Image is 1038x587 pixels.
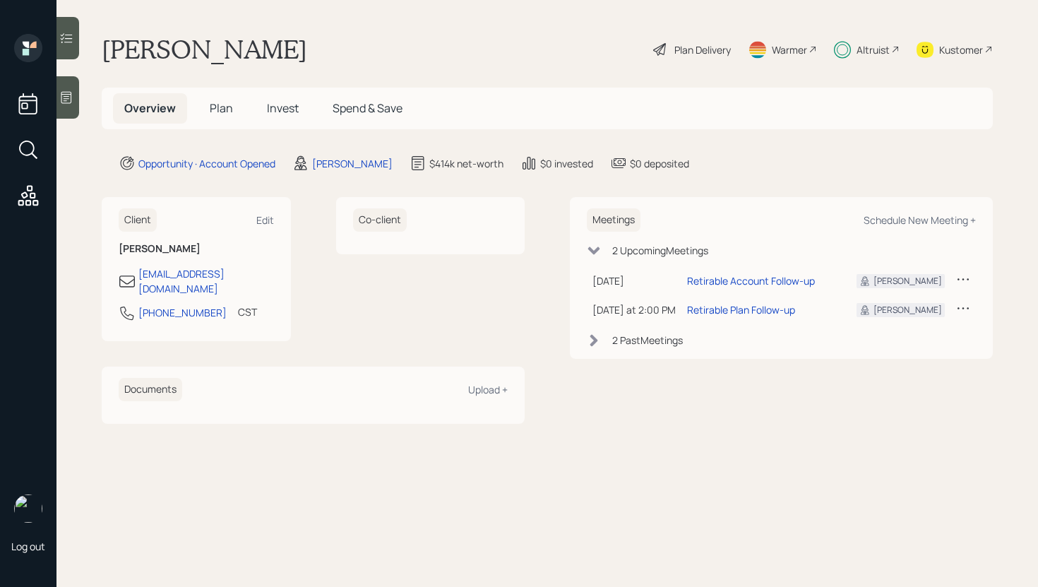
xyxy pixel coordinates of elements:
h6: Meetings [587,208,640,232]
div: [PERSON_NAME] [312,156,393,171]
div: $414k net-worth [429,156,503,171]
div: [PERSON_NAME] [873,304,942,316]
div: Retirable Plan Follow-up [687,302,795,317]
span: Plan [210,100,233,116]
div: [DATE] [592,273,676,288]
div: 2 Upcoming Meeting s [612,243,708,258]
div: Log out [11,540,45,553]
div: Opportunity · Account Opened [138,156,275,171]
span: Invest [267,100,299,116]
div: 2 Past Meeting s [612,333,683,348]
div: [EMAIL_ADDRESS][DOMAIN_NAME] [138,266,274,296]
div: [PERSON_NAME] [873,275,942,287]
img: retirable_logo.png [14,494,42,523]
span: Overview [124,100,176,116]
div: Altruist [857,42,890,57]
div: CST [238,304,257,319]
div: Kustomer [939,42,983,57]
div: Warmer [772,42,807,57]
div: [DATE] at 2:00 PM [592,302,676,317]
div: [PHONE_NUMBER] [138,305,227,320]
div: $0 deposited [630,156,689,171]
h6: Client [119,208,157,232]
div: Plan Delivery [674,42,731,57]
div: $0 invested [540,156,593,171]
div: Edit [256,213,274,227]
h6: Documents [119,378,182,401]
h1: [PERSON_NAME] [102,34,307,65]
h6: Co-client [353,208,407,232]
div: Retirable Account Follow-up [687,273,815,288]
h6: [PERSON_NAME] [119,243,274,255]
span: Spend & Save [333,100,402,116]
div: Schedule New Meeting + [864,213,976,227]
div: Upload + [468,383,508,396]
